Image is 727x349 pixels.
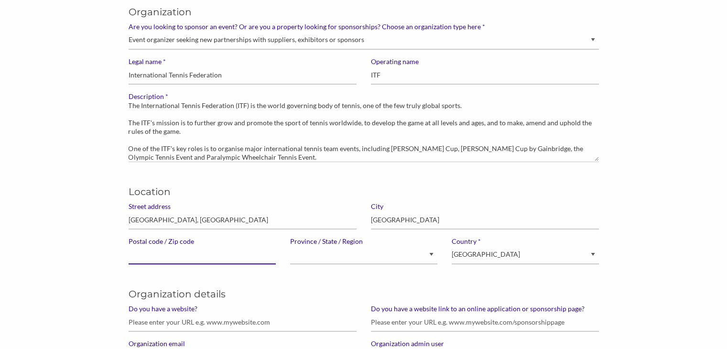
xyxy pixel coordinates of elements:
[129,237,276,246] label: Postal code / Zip code
[129,185,599,198] h5: Location
[290,237,437,246] label: Province / State / Region
[129,5,599,19] h5: Organization
[129,92,599,101] label: Description
[129,287,599,301] h5: Organization details
[371,57,599,66] label: Operating name
[129,313,357,332] input: Please enter your URL e.g. www.mywebsite.com
[371,313,599,332] input: Please enter your URL e.g. www.mywebsite.com/sponsorshippage
[129,66,357,85] input: Enter your organization legal name (for content creators, enter your legal name)
[371,202,599,211] label: City
[129,305,357,313] label: Do you have a website?
[129,202,357,211] label: Street address
[129,57,357,66] label: Legal name
[129,339,357,348] label: Organization email
[129,22,599,31] label: Are you looking to sponsor an event? Or are you a property looking for sponsorships? Choose an or...
[452,237,599,246] label: Country
[371,339,599,348] label: Organization admin user
[371,305,599,313] label: Do you have a website link to an online application or sponsorship page?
